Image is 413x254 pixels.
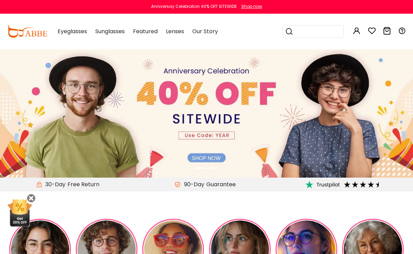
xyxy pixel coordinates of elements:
[65,180,101,189] div: Free Return
[238,3,262,9] a: Shop now
[151,3,237,10] div: Anniversay Celebration 40% OFF SITEWIDE
[7,199,33,227] img: mini welcome offer
[181,180,204,189] span: 90-Day
[95,27,125,35] span: Sunglasses
[133,27,158,35] span: Featured
[7,25,47,38] img: abbeglasses.com
[58,27,87,35] span: Eyeglasses
[241,3,262,10] div: Shop now
[42,180,65,189] span: 30-Day
[166,27,184,35] span: Lenses
[192,27,218,35] span: Our Story
[204,180,238,189] div: Guarantee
